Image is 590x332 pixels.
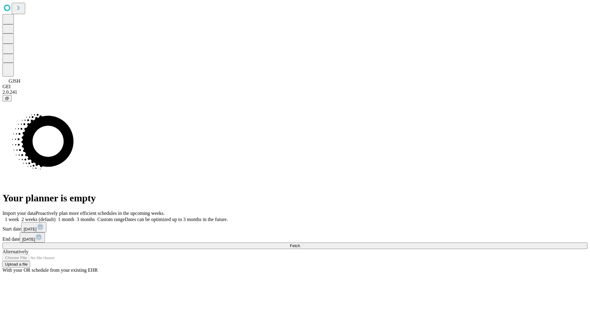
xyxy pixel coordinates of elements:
span: Proactively plan more efficient schedules in the upcoming weeks. [36,211,165,216]
div: GEI [2,84,588,89]
span: Dates can be optimized up to 3 months in the future. [125,217,228,222]
button: Fetch [2,243,588,249]
span: GJSH [9,78,20,84]
h1: Your planner is empty [2,192,588,204]
div: 2.0.241 [2,89,588,95]
button: [DATE] [21,222,46,232]
span: Alternatively [2,249,28,254]
button: Upload a file [2,261,30,267]
span: @ [5,96,9,101]
span: 3 months [77,217,95,222]
span: Custom range [97,217,125,222]
span: 2 weeks (default) [22,217,56,222]
span: 1 month [58,217,74,222]
span: [DATE] [24,227,37,231]
div: End date [2,232,588,243]
span: 1 week [5,217,19,222]
span: Import your data [2,211,36,216]
span: Fetch [290,243,300,248]
button: [DATE] [20,232,45,243]
div: Start date [2,222,588,232]
span: With your OR schedule from your existing EHR [2,267,98,273]
span: [DATE] [22,237,35,242]
button: @ [2,95,12,101]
